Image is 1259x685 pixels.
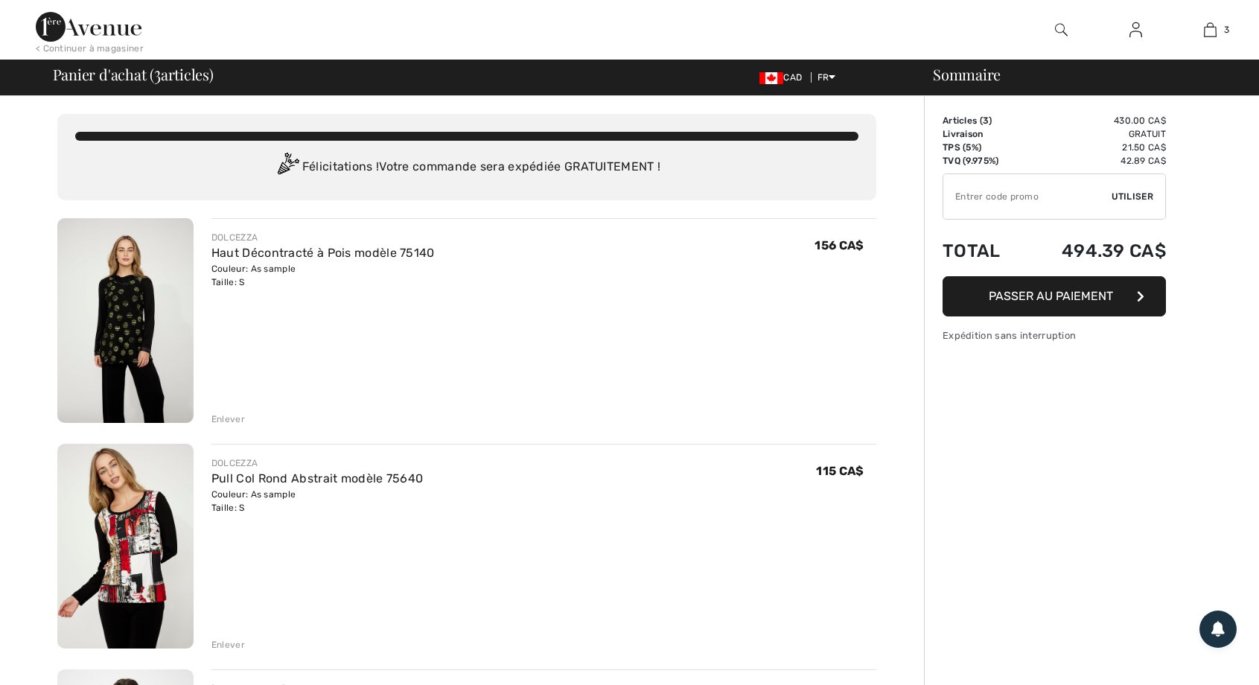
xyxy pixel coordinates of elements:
[1204,21,1217,39] img: Mon panier
[1022,127,1166,141] td: Gratuit
[915,67,1250,82] div: Sommaire
[1129,21,1142,39] img: Mes infos
[983,115,989,126] span: 3
[943,141,1022,154] td: TPS (5%)
[36,42,144,55] div: < Continuer à magasiner
[211,456,424,470] div: DOLCEZZA
[1224,23,1229,36] span: 3
[817,72,836,83] span: FR
[1112,190,1153,203] span: Utiliser
[53,67,214,82] span: Panier d'achat ( articles)
[154,63,161,83] span: 3
[943,114,1022,127] td: Articles ( )
[211,638,245,651] div: Enlever
[943,174,1112,219] input: Code promo
[1022,154,1166,168] td: 42.89 CA$
[211,262,435,289] div: Couleur: As sample Taille: S
[211,471,424,485] a: Pull Col Rond Abstrait modèle 75640
[1022,226,1166,276] td: 494.39 CA$
[759,72,808,83] span: CAD
[211,488,424,514] div: Couleur: As sample Taille: S
[272,153,302,182] img: Congratulation2.svg
[57,444,194,649] img: Pull Col Rond Abstrait modèle 75640
[943,328,1166,342] div: Expédition sans interruption
[1055,21,1068,39] img: recherche
[1022,141,1166,154] td: 21.50 CA$
[943,276,1166,316] button: Passer au paiement
[57,218,194,423] img: Haut Décontracté à Pois modèle 75140
[1173,21,1246,39] a: 3
[1022,114,1166,127] td: 430.00 CA$
[943,154,1022,168] td: TVQ (9.975%)
[211,246,435,260] a: Haut Décontracté à Pois modèle 75140
[211,412,245,426] div: Enlever
[75,153,858,182] div: Félicitations ! Votre commande sera expédiée GRATUITEMENT !
[211,231,435,244] div: DOLCEZZA
[989,289,1113,303] span: Passer au paiement
[1118,21,1154,39] a: Se connecter
[943,127,1022,141] td: Livraison
[759,72,783,84] img: Canadian Dollar
[815,238,864,252] span: 156 CA$
[943,226,1022,276] td: Total
[36,12,141,42] img: 1ère Avenue
[816,464,864,478] span: 115 CA$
